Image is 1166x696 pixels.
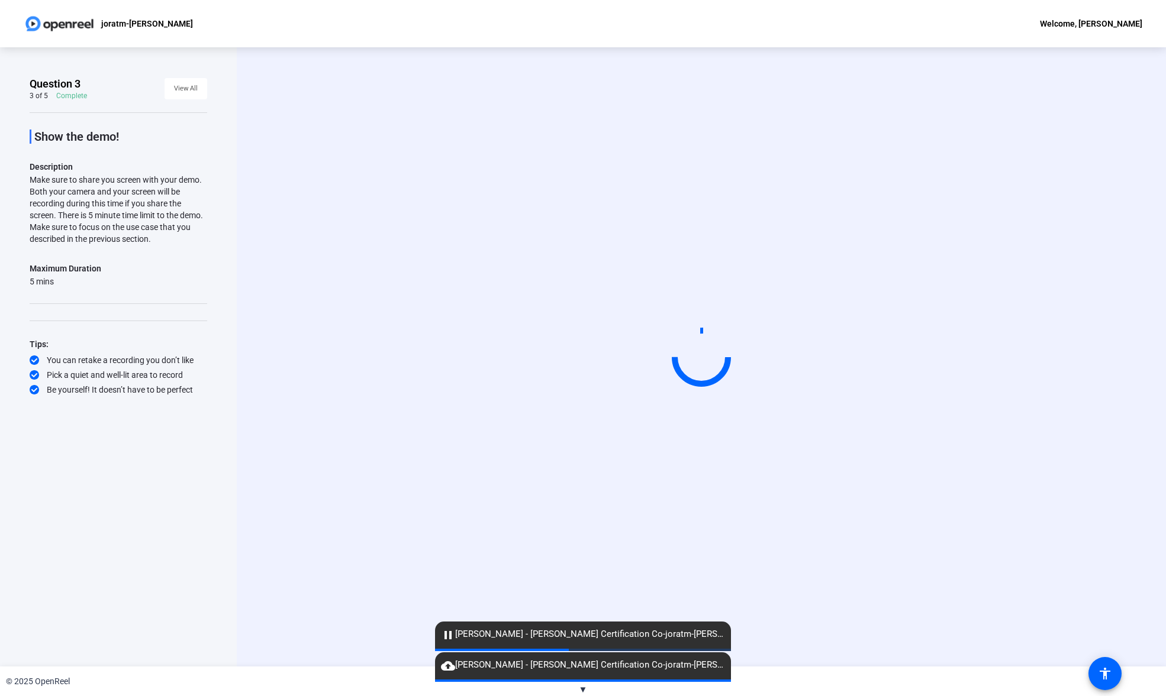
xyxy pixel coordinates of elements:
[34,130,207,144] p: Show the demo!
[30,337,207,351] div: Tips:
[30,77,80,91] span: Question 3
[30,91,48,101] div: 3 of 5
[6,675,70,688] div: © 2025 OpenReel
[30,369,207,381] div: Pick a quiet and well-lit area to record
[30,354,207,366] div: You can retake a recording you don’t like
[101,17,193,31] p: joratm-[PERSON_NAME]
[24,12,95,35] img: OpenReel logo
[56,91,87,101] div: Complete
[435,658,731,672] span: [PERSON_NAME] - [PERSON_NAME] Certification Co-joratm-[PERSON_NAME]-1758342750362-webcam
[30,261,101,276] div: Maximum Duration
[1098,666,1112,681] mat-icon: accessibility
[174,80,198,98] span: View All
[30,276,101,287] div: 5 mins
[435,627,731,642] span: [PERSON_NAME] - [PERSON_NAME] Certification Co-joratm-[PERSON_NAME]-1758343313112-webcam
[441,628,455,642] mat-icon: pause
[441,659,455,673] mat-icon: cloud_upload
[30,160,207,174] p: Description
[30,384,207,396] div: Be yourself! It doesn’t have to be perfect
[579,684,588,695] span: ▼
[165,78,207,99] button: View All
[1040,17,1142,31] div: Welcome, [PERSON_NAME]
[30,174,207,245] div: Make sure to share you screen with your demo. Both your camera and your screen will be recording ...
